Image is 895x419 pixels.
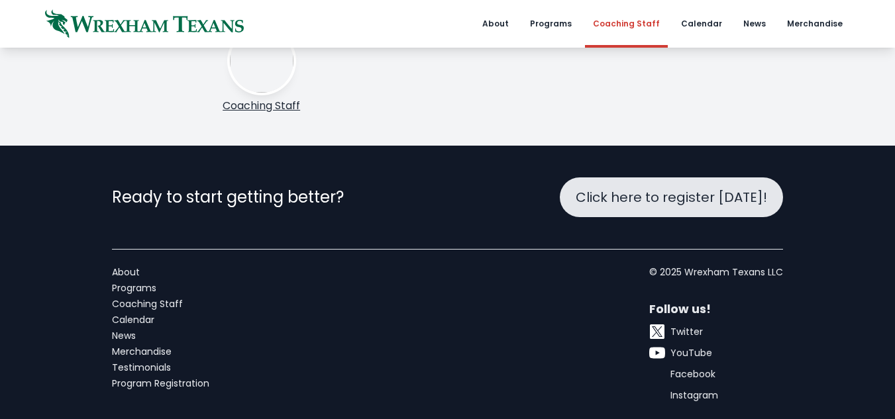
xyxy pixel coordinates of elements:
[670,346,712,359] span: YouTube
[670,367,715,381] span: Facebook
[112,265,209,279] a: About
[670,325,703,338] span: Twitter
[112,361,209,374] a: Testimonials
[649,324,783,340] a: Twitter
[223,98,300,113] a: Coaching Staff
[112,345,209,358] a: Merchandise
[649,366,783,382] a: Facebook
[112,329,209,342] a: News
[112,297,209,310] a: Coaching Staff
[112,281,209,295] a: Programs
[576,188,767,207] span: Click here to register [DATE]!
[649,345,783,361] a: YouTube
[670,389,718,402] span: Instagram
[112,187,344,208] p: Ready to start getting better?
[560,177,783,217] a: Click here to register [DATE]!
[649,300,783,318] h4: Follow us!
[649,265,783,279] p: © 2025 Wrexham Texans LLC
[112,313,209,326] a: Calendar
[649,387,783,403] a: Instagram
[230,29,293,93] img: coaching-staff
[112,377,209,390] a: Program Registration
